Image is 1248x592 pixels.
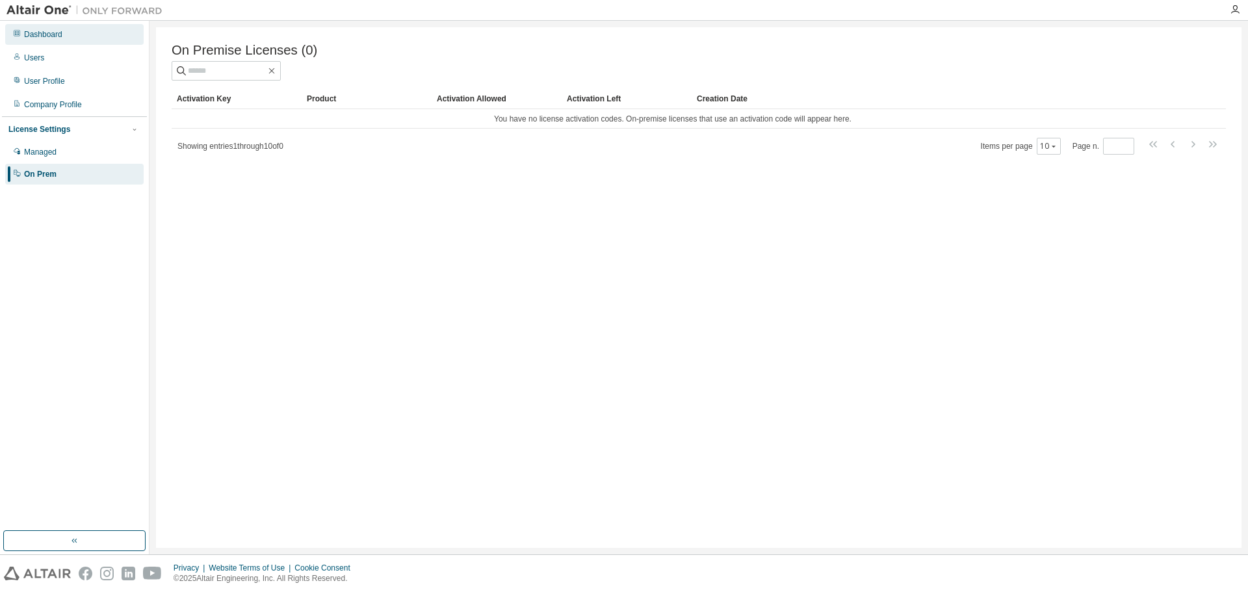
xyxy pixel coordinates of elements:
div: Product [307,88,426,109]
td: You have no license activation codes. On-premise licenses that use an activation code will appear... [172,109,1174,129]
p: © 2025 Altair Engineering, Inc. All Rights Reserved. [174,573,358,584]
img: Altair One [6,4,169,17]
img: altair_logo.svg [4,567,71,580]
button: 10 [1040,141,1058,151]
img: facebook.svg [79,567,92,580]
div: Activation Left [567,88,686,109]
div: Website Terms of Use [209,563,294,573]
div: Dashboard [24,29,62,40]
div: Privacy [174,563,209,573]
img: linkedin.svg [122,567,135,580]
div: User Profile [24,76,65,86]
div: License Settings [8,124,70,135]
div: Activation Key [177,88,296,109]
span: Page n. [1072,138,1134,155]
span: Items per page [981,138,1061,155]
div: Company Profile [24,99,82,110]
div: Activation Allowed [437,88,556,109]
span: Showing entries 1 through 10 of 0 [177,142,283,151]
img: instagram.svg [100,567,114,580]
div: Users [24,53,44,63]
div: Creation Date [697,88,1169,109]
div: Managed [24,147,57,157]
span: On Premise Licenses (0) [172,43,317,58]
div: On Prem [24,169,57,179]
div: Cookie Consent [294,563,357,573]
img: youtube.svg [143,567,162,580]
